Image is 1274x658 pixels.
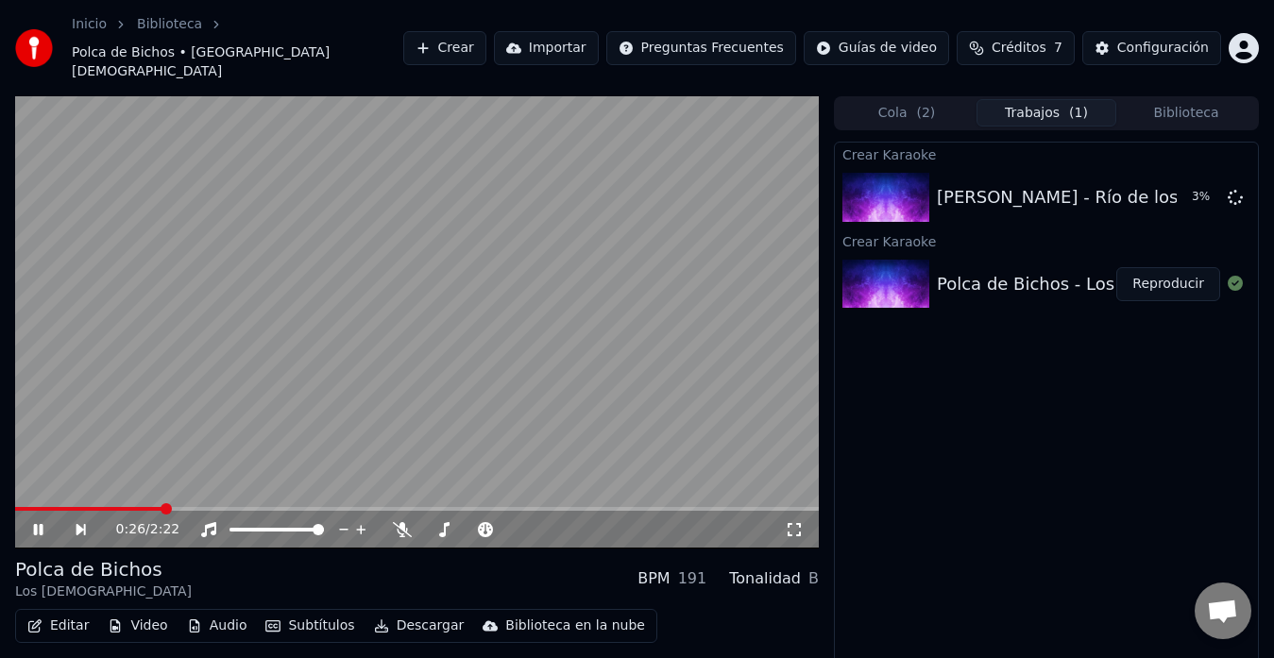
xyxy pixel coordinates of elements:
div: Polca de Bichos [15,556,192,582]
div: BPM [637,567,670,590]
button: Audio [179,613,255,639]
a: Biblioteca [137,15,202,34]
nav: breadcrumb [72,15,403,81]
span: Polca de Bichos • [GEOGRAPHIC_DATA][DEMOGRAPHIC_DATA] [72,43,403,81]
div: 191 [678,567,707,590]
button: Editar [20,613,96,639]
div: 3 % [1192,190,1220,205]
button: Trabajos [977,99,1116,127]
div: Biblioteca en la nube [505,616,645,635]
button: Configuración [1082,31,1221,65]
div: Configuración [1117,39,1209,58]
div: Crear Karaoke [835,229,1258,252]
div: [PERSON_NAME] - Río de los pájaros [937,184,1246,211]
a: Inicio [72,15,107,34]
button: Cola [837,99,977,127]
button: Subtítulos [258,613,362,639]
div: Tonalidad [729,567,801,590]
span: ( 2 ) [916,104,935,123]
button: Guías de video [804,31,949,65]
button: Biblioteca [1116,99,1256,127]
span: Créditos [992,39,1046,58]
button: Preguntas Frecuentes [606,31,796,65]
div: Los [DEMOGRAPHIC_DATA] [15,582,192,601]
button: Crear [403,31,486,65]
span: 7 [1054,39,1062,58]
div: Polca de Bichos - Los Zucará [937,271,1180,297]
div: B [808,567,819,590]
button: Video [100,613,175,639]
span: 2:22 [150,520,179,539]
div: Chat abierto [1195,582,1251,639]
button: Reproducir [1116,267,1220,301]
div: Crear Karaoke [835,143,1258,165]
button: Créditos7 [957,31,1075,65]
img: youka [15,29,53,67]
span: 0:26 [116,520,145,539]
button: Importar [494,31,599,65]
button: Descargar [366,613,472,639]
span: ( 1 ) [1069,104,1088,123]
div: / [116,520,161,539]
